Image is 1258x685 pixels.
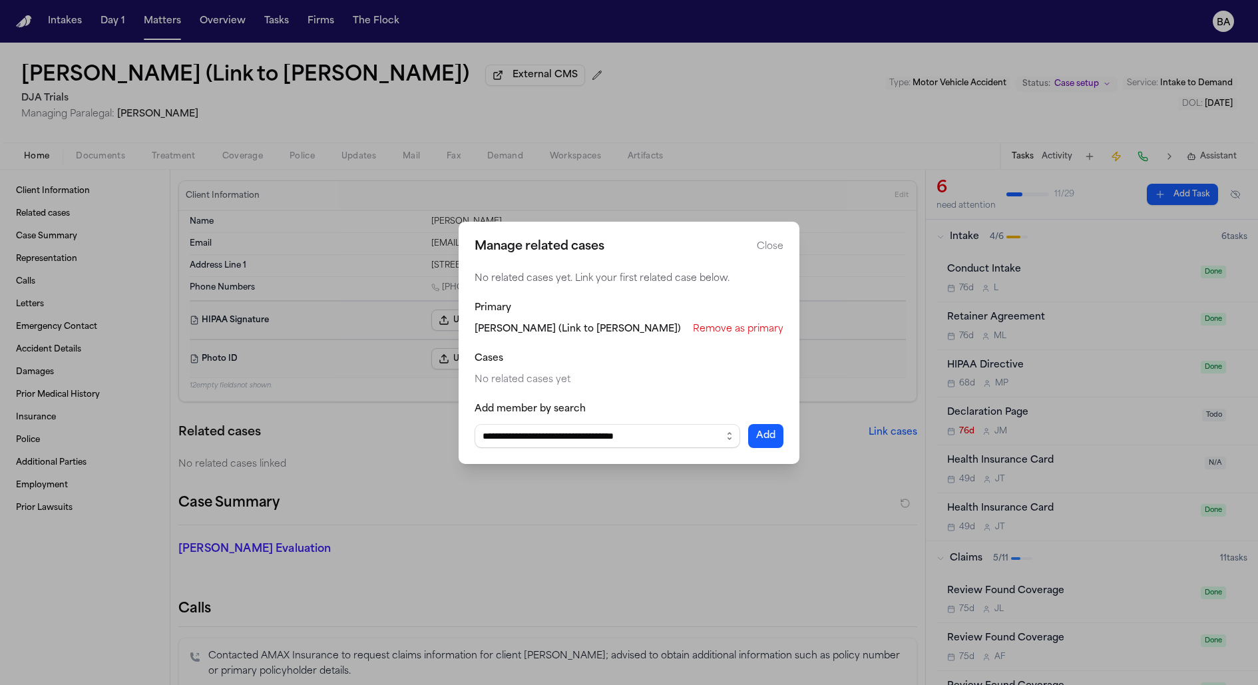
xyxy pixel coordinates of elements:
span: [PERSON_NAME] (Link to [PERSON_NAME]) [475,323,681,336]
h2: Manage related cases [475,238,604,256]
div: No related cases yet [475,373,783,387]
div: Primary [475,302,783,315]
button: Close [757,240,783,254]
div: Add member by search [475,403,783,416]
input: Select case to add [475,424,740,448]
button: Add selected case to related cases [748,424,783,448]
button: Remove as primary [693,323,783,336]
div: Cases [475,352,783,365]
div: No related cases yet. Link your first related case below. [475,272,783,286]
